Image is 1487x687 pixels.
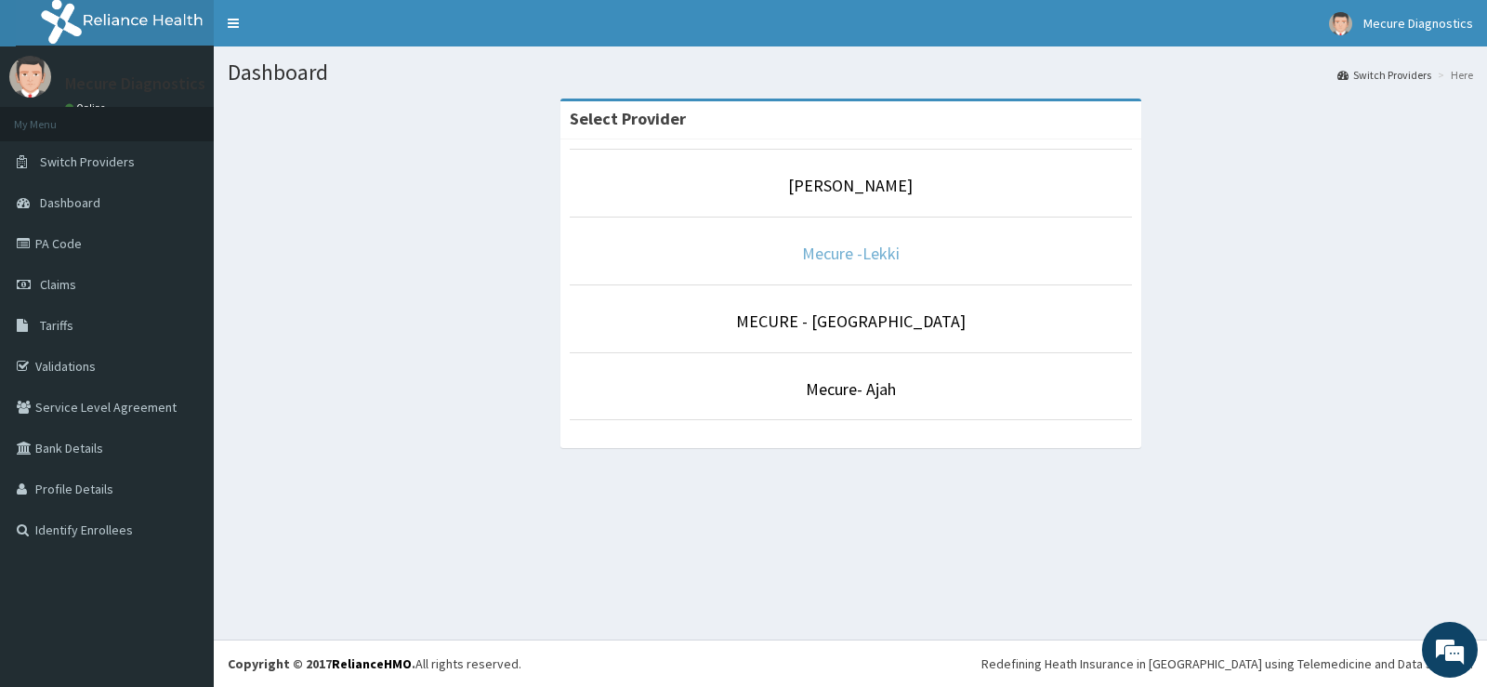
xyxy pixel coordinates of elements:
[806,378,896,400] a: Mecure- Ajah
[228,655,415,672] strong: Copyright © 2017 .
[1433,67,1473,83] li: Here
[1363,15,1473,32] span: Mecure Diagnostics
[1329,12,1352,35] img: User Image
[788,175,913,196] a: [PERSON_NAME]
[40,276,76,293] span: Claims
[981,654,1473,673] div: Redefining Heath Insurance in [GEOGRAPHIC_DATA] using Telemedicine and Data Science!
[40,153,135,170] span: Switch Providers
[9,56,51,98] img: User Image
[65,75,205,92] p: Mecure Diagnostics
[65,101,110,114] a: Online
[214,640,1487,687] footer: All rights reserved.
[228,60,1473,85] h1: Dashboard
[736,310,966,332] a: MECURE - [GEOGRAPHIC_DATA]
[802,243,900,264] a: Mecure -Lekki
[40,317,73,334] span: Tariffs
[1337,67,1431,83] a: Switch Providers
[570,108,686,129] strong: Select Provider
[332,655,412,672] a: RelianceHMO
[40,194,100,211] span: Dashboard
